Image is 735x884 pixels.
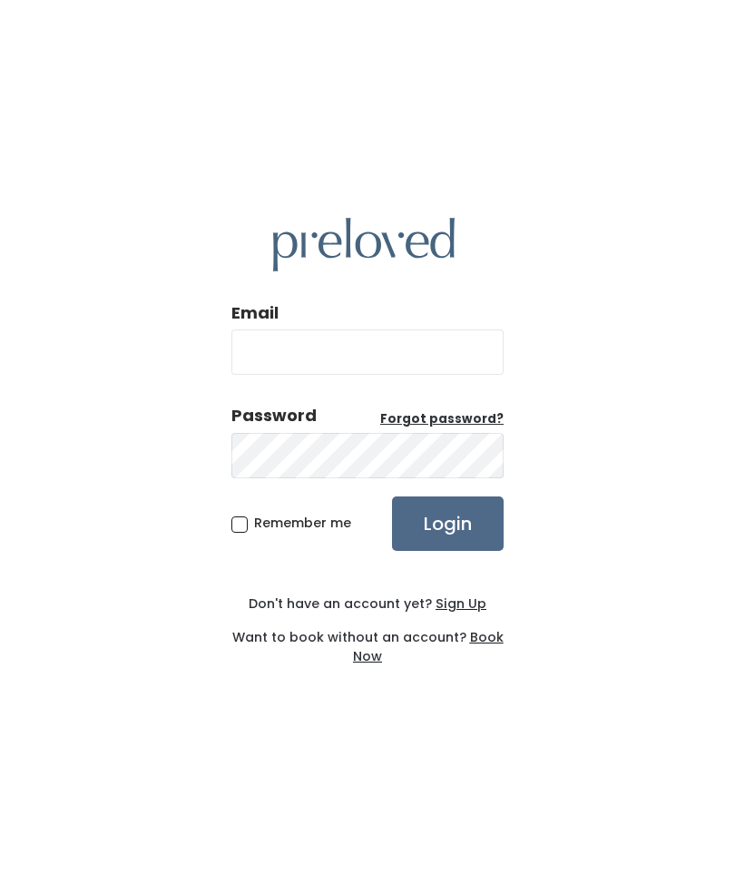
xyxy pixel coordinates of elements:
[380,410,504,427] u: Forgot password?
[254,514,351,532] span: Remember me
[436,594,486,613] u: Sign Up
[380,410,504,428] a: Forgot password?
[392,496,504,551] input: Login
[432,594,486,613] a: Sign Up
[273,218,455,271] img: preloved logo
[353,628,504,665] a: Book Now
[231,404,317,427] div: Password
[231,301,279,325] label: Email
[231,614,504,666] div: Want to book without an account?
[231,594,504,614] div: Don't have an account yet?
